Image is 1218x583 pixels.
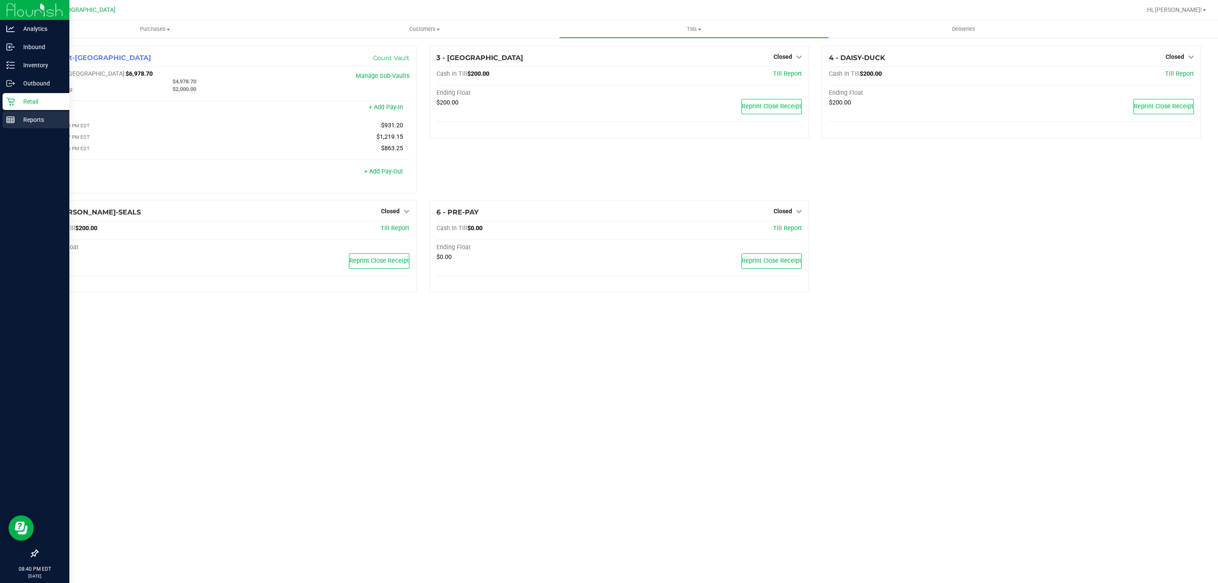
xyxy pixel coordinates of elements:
[44,54,151,62] span: 1 - Vault-[GEOGRAPHIC_DATA]
[44,244,227,251] div: Ending Float
[381,122,403,129] span: $931.20
[8,515,34,541] iframe: Resource center
[1133,99,1194,114] button: Reprint Close Receipt
[467,225,483,232] span: $0.00
[15,24,66,34] p: Analytics
[6,61,15,69] inline-svg: Inventory
[381,145,403,152] span: $863.25
[44,70,126,77] span: Cash In [GEOGRAPHIC_DATA]:
[6,43,15,51] inline-svg: Inbound
[742,257,801,264] span: Reprint Close Receipt
[1165,70,1194,77] a: Till Report
[436,208,479,216] span: 6 - PRE-PAY
[349,257,409,264] span: Reprint Close Receipt
[829,54,885,62] span: 4 - DAISY-DUCK
[15,96,66,107] p: Retail
[829,99,851,106] span: $200.00
[6,97,15,106] inline-svg: Retail
[436,244,619,251] div: Ending Float
[376,133,403,140] span: $1,219.15
[6,25,15,33] inline-svg: Analytics
[4,573,66,579] p: [DATE]
[20,25,290,33] span: Purchases
[436,253,452,261] span: $0.00
[860,70,882,77] span: $200.00
[44,104,227,112] div: Pay-Ins
[44,169,227,176] div: Pay-Outs
[75,225,97,232] span: $200.00
[742,103,801,110] span: Reprint Close Receipt
[741,99,802,114] button: Reprint Close Receipt
[829,20,1098,38] a: Deliveries
[560,25,828,33] span: Tills
[290,25,559,33] span: Customers
[15,60,66,70] p: Inventory
[829,70,860,77] span: Cash In Till
[773,70,802,77] a: Till Report
[1134,103,1193,110] span: Reprint Close Receipt
[381,225,409,232] a: Till Report
[44,208,141,216] span: 5 - [PERSON_NAME]-SEALS
[774,208,792,214] span: Closed
[829,89,1012,97] div: Ending Float
[559,20,828,38] a: Tills
[58,6,115,14] span: [GEOGRAPHIC_DATA]
[436,89,619,97] div: Ending Float
[4,565,66,573] p: 08:40 PM EDT
[467,70,489,77] span: $200.00
[15,42,66,52] p: Inbound
[381,208,400,214] span: Closed
[1166,53,1184,60] span: Closed
[356,72,409,80] a: Manage Sub-Vaults
[1147,6,1202,13] span: Hi, [PERSON_NAME]!
[15,115,66,125] p: Reports
[126,70,153,77] span: $6,978.70
[364,168,403,175] a: + Add Pay-Out
[15,78,66,88] p: Outbound
[369,104,403,111] a: + Add Pay-In
[6,79,15,88] inline-svg: Outbound
[373,54,409,62] a: Count Vault
[436,225,467,232] span: Cash In Till
[773,225,802,232] a: Till Report
[436,99,458,106] span: $200.00
[173,86,196,92] span: $2,000.00
[290,20,559,38] a: Customers
[20,20,290,38] a: Purchases
[349,253,409,269] button: Reprint Close Receipt
[6,115,15,124] inline-svg: Reports
[941,25,987,33] span: Deliveries
[173,78,196,85] span: $4,978.70
[741,253,802,269] button: Reprint Close Receipt
[774,53,792,60] span: Closed
[436,54,523,62] span: 3 - [GEOGRAPHIC_DATA]
[436,70,467,77] span: Cash In Till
